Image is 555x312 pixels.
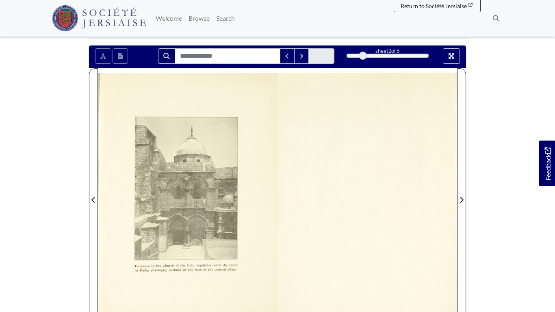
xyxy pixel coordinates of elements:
[152,10,185,26] a: Welcome
[294,48,309,64] button: Next Match
[52,3,146,33] a: Société Jersiaise logo
[95,48,111,64] button: Toggle text selection (Alt+T)
[280,48,295,64] button: Previous Match
[347,47,429,55] div: sheet of 6
[158,48,175,64] button: Search
[388,48,391,54] span: 2
[543,147,553,180] span: Feedback
[185,10,213,26] a: Browse
[539,141,555,186] a: Would you like to provide feedback?
[443,48,460,64] button: Full screen mode
[213,10,238,26] a: Search
[113,48,128,64] button: Open transcription window
[52,5,146,31] img: Société Jersiaise
[175,48,280,64] input: Search for
[401,2,467,9] span: Return to Société Jersiaise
